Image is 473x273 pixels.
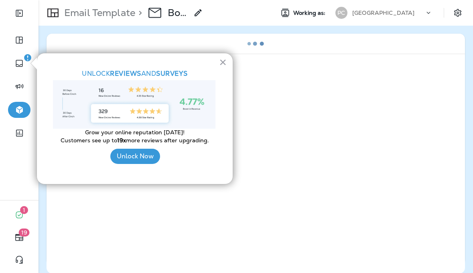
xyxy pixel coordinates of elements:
[61,7,135,19] p: Email Template
[19,229,30,237] span: 19
[117,137,126,144] strong: 19x
[168,7,189,19] div: Book at Pigeon Creek
[451,6,465,20] button: Settings
[61,137,117,144] span: Customers see up to
[352,10,414,16] p: [GEOGRAPHIC_DATA]
[335,7,347,19] div: PC
[126,137,209,144] span: more reviews after upgrading.
[82,69,110,78] span: UNLOCK
[8,5,30,21] button: Expand Sidebar
[156,69,188,78] strong: SURVEYS
[135,7,142,19] p: >
[293,10,327,16] span: Working as:
[53,129,217,137] p: Grow your online reputation [DATE]!
[141,69,156,78] span: and
[219,56,227,69] button: Close
[168,7,189,19] p: Book at [GEOGRAPHIC_DATA]
[20,206,28,214] span: 1
[110,69,141,78] strong: Reviews
[110,149,160,164] button: Unlock Now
